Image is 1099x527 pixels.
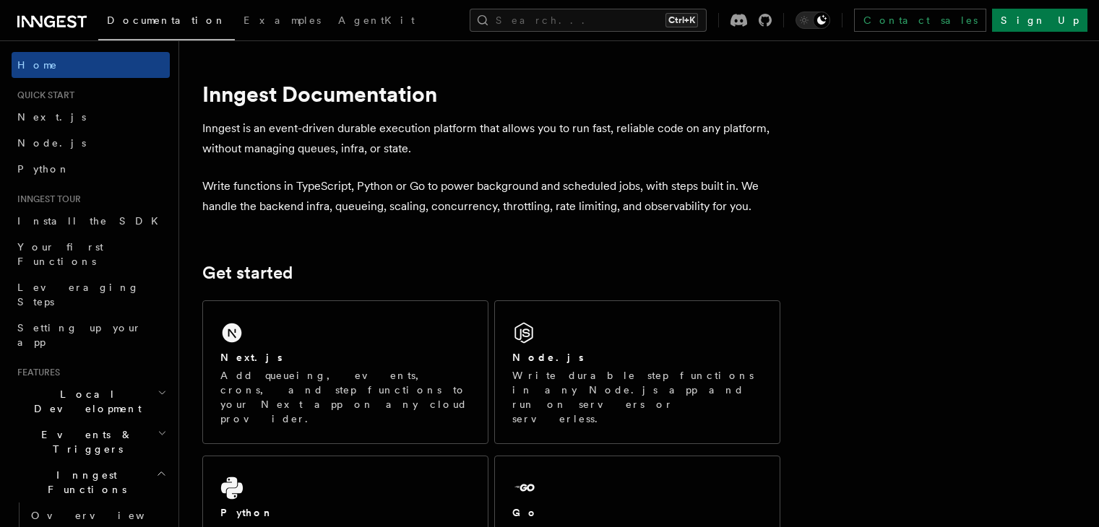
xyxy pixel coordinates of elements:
[12,208,170,234] a: Install the SDK
[12,387,158,416] span: Local Development
[12,156,170,182] a: Python
[512,368,762,426] p: Write durable step functions in any Node.js app and run on servers or serverless.
[17,282,139,308] span: Leveraging Steps
[12,462,170,502] button: Inngest Functions
[12,468,156,497] span: Inngest Functions
[17,58,58,72] span: Home
[512,350,584,365] h2: Node.js
[470,9,707,32] button: Search...Ctrl+K
[17,111,86,123] span: Next.js
[202,263,293,283] a: Get started
[31,510,180,521] span: Overview
[512,505,538,520] h2: Go
[17,163,70,175] span: Python
[12,274,170,315] a: Leveraging Steps
[12,315,170,355] a: Setting up your app
[494,300,780,444] a: Node.jsWrite durable step functions in any Node.js app and run on servers or serverless.
[17,215,167,227] span: Install the SDK
[992,9,1087,32] a: Sign Up
[107,14,226,26] span: Documentation
[220,350,283,365] h2: Next.js
[12,367,60,378] span: Features
[12,234,170,274] a: Your first Functions
[338,14,415,26] span: AgentKit
[17,241,103,267] span: Your first Functions
[243,14,321,26] span: Examples
[12,422,170,462] button: Events & Triggers
[12,381,170,422] button: Local Development
[665,13,698,27] kbd: Ctrl+K
[202,300,488,444] a: Next.jsAdd queueing, events, crons, and step functions to your Next app on any cloud provider.
[12,104,170,130] a: Next.js
[796,12,830,29] button: Toggle dark mode
[17,322,142,348] span: Setting up your app
[854,9,986,32] a: Contact sales
[235,4,329,39] a: Examples
[12,52,170,78] a: Home
[220,368,470,426] p: Add queueing, events, crons, and step functions to your Next app on any cloud provider.
[12,193,81,205] span: Inngest tour
[12,427,158,456] span: Events & Triggers
[202,81,780,107] h1: Inngest Documentation
[329,4,423,39] a: AgentKit
[12,130,170,156] a: Node.js
[202,118,780,159] p: Inngest is an event-driven durable execution platform that allows you to run fast, reliable code ...
[17,137,86,149] span: Node.js
[202,176,780,217] p: Write functions in TypeScript, Python or Go to power background and scheduled jobs, with steps bu...
[98,4,235,40] a: Documentation
[12,90,74,101] span: Quick start
[220,505,274,520] h2: Python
